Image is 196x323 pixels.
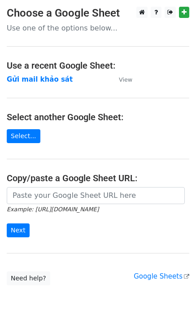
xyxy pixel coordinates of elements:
a: Need help? [7,271,50,285]
a: Google Sheets [134,272,189,280]
h4: Copy/paste a Google Sheet URL: [7,173,189,183]
h4: Use a recent Google Sheet: [7,60,189,71]
a: Gửi mail khảo sát [7,75,73,83]
h4: Select another Google Sheet: [7,112,189,122]
small: Example: [URL][DOMAIN_NAME] [7,206,99,213]
small: View [119,76,132,83]
p: Use one of the options below... [7,23,189,33]
input: Next [7,223,30,237]
a: View [110,75,132,83]
h3: Choose a Google Sheet [7,7,189,20]
input: Paste your Google Sheet URL here [7,187,185,204]
a: Select... [7,129,40,143]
